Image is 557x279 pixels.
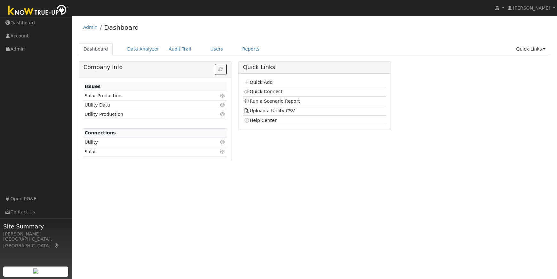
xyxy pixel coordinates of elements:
div: [GEOGRAPHIC_DATA], [GEOGRAPHIC_DATA] [3,236,69,249]
a: Users [206,43,228,55]
strong: Issues [85,84,101,89]
i: Click to view [220,112,226,116]
td: Utility Data [84,100,204,110]
a: Upload a Utility CSV [244,108,295,113]
td: Solar Production [84,91,204,100]
h5: Company Info [84,64,227,71]
a: Map [54,243,60,248]
i: Click to view [220,93,226,98]
a: Reports [238,43,264,55]
span: [PERSON_NAME] [513,5,550,11]
a: Audit Trail [164,43,196,55]
a: Quick Connect [244,89,282,94]
a: Quick Add [244,80,272,85]
img: Know True-Up [5,4,72,18]
a: Quick Links [511,43,550,55]
div: [PERSON_NAME] [3,231,69,237]
td: Utility Production [84,110,204,119]
a: Dashboard [104,24,139,31]
h5: Quick Links [243,64,386,71]
a: Admin [83,25,98,30]
i: Click to view [220,149,226,154]
a: Help Center [244,118,277,123]
a: Run a Scenario Report [244,99,300,104]
a: Data Analyzer [122,43,164,55]
i: Click to view [220,103,226,107]
a: Dashboard [79,43,113,55]
strong: Connections [85,130,116,135]
td: Utility [84,138,204,147]
td: Solar [84,147,204,156]
span: Site Summary [3,222,69,231]
img: retrieve [33,268,38,274]
i: Click to view [220,140,226,144]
